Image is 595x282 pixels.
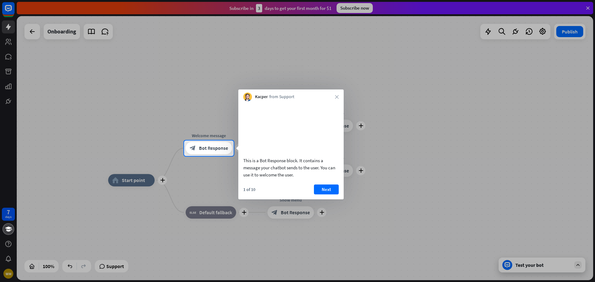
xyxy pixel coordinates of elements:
[269,94,294,100] span: from Support
[314,184,339,194] button: Next
[243,157,339,178] div: This is a Bot Response block. It contains a message your chatbot sends to the user. You can use i...
[199,145,228,151] span: Bot Response
[190,145,196,151] i: block_bot_response
[5,2,24,21] button: Open LiveChat chat widget
[255,94,268,100] span: Kacper
[243,187,255,192] div: 1 of 10
[335,95,339,99] i: close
